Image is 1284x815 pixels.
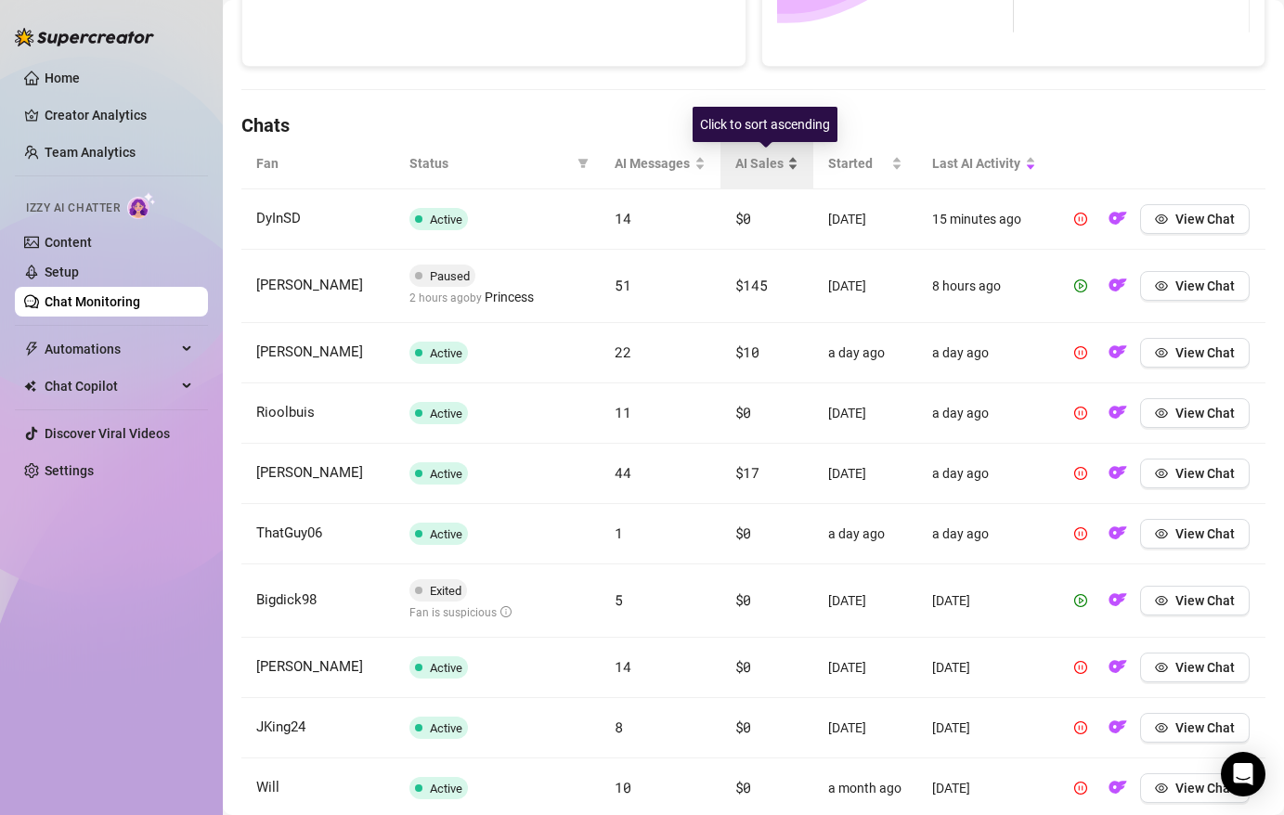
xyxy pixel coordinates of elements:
span: $0 [735,209,751,227]
img: AI Chatter [127,192,156,219]
a: Setup [45,265,79,279]
a: Discover Viral Videos [45,426,170,441]
span: pause-circle [1074,407,1087,420]
span: Active [430,527,462,541]
span: info-circle [500,606,512,617]
a: OF [1103,724,1133,739]
span: Active [430,346,462,360]
span: $0 [735,718,751,736]
a: OF [1103,597,1133,612]
span: Last AI Activity [932,153,1021,174]
td: [DATE] [813,250,917,323]
span: Active [430,467,462,481]
span: Rioolbuis [256,404,315,420]
span: Paused [430,269,470,283]
th: Last AI Activity [917,138,1051,189]
span: View Chat [1175,466,1235,481]
span: 14 [615,657,630,676]
span: Bigdick98 [256,591,317,608]
button: OF [1103,459,1133,488]
span: eye [1155,594,1168,607]
button: View Chat [1140,586,1250,615]
a: Settings [45,463,94,478]
span: eye [1155,213,1168,226]
a: OF [1103,409,1133,424]
td: [DATE] [917,564,1051,638]
img: logo-BBDzfeDw.svg [15,28,154,46]
span: ThatGuy06 [256,524,322,541]
span: JKing24 [256,718,305,735]
span: 8 [615,718,623,736]
button: View Chat [1140,713,1250,743]
span: Active [430,782,462,796]
td: a day ago [917,323,1051,383]
span: AI Messages [615,153,691,174]
button: OF [1103,713,1133,743]
span: eye [1155,279,1168,292]
img: OF [1109,343,1127,361]
button: View Chat [1140,653,1250,682]
span: 1 [615,524,623,542]
span: $17 [735,463,759,482]
button: View Chat [1140,338,1250,368]
span: View Chat [1175,212,1235,226]
button: OF [1103,271,1133,301]
th: AI Sales [720,138,814,189]
img: OF [1109,209,1127,227]
img: OF [1109,403,1127,421]
span: $0 [735,590,751,609]
span: Fan is suspicious [409,606,512,619]
span: Izzy AI Chatter [26,200,120,217]
img: OF [1109,276,1127,294]
span: pause-circle [1074,721,1087,734]
a: OF [1103,215,1133,230]
span: filter [577,158,589,169]
img: Chat Copilot [24,380,36,393]
span: $0 [735,524,751,542]
span: Started [828,153,888,174]
td: a day ago [917,444,1051,504]
th: AI Messages [600,138,720,189]
button: View Chat [1140,271,1250,301]
button: OF [1103,586,1133,615]
span: Princess [485,287,534,307]
h4: Chats [241,112,1265,138]
a: Home [45,71,80,85]
a: Team Analytics [45,145,136,160]
span: eye [1155,661,1168,674]
td: [DATE] [813,444,917,504]
span: $0 [735,778,751,796]
td: [DATE] [813,698,917,758]
span: [PERSON_NAME] [256,658,363,675]
span: $0 [735,403,751,421]
span: View Chat [1175,660,1235,675]
th: Fan [241,138,395,189]
span: 51 [615,276,630,294]
span: eye [1155,467,1168,480]
button: View Chat [1140,204,1250,234]
img: OF [1109,718,1127,736]
td: [DATE] [813,189,917,250]
span: [PERSON_NAME] [256,464,363,481]
button: OF [1103,204,1133,234]
a: OF [1103,282,1133,297]
img: OF [1109,657,1127,676]
a: OF [1103,470,1133,485]
span: 2 hours ago by [409,291,534,304]
span: Exited [430,584,461,598]
img: OF [1109,524,1127,542]
span: eye [1155,346,1168,359]
span: View Chat [1175,345,1235,360]
span: Active [430,407,462,420]
a: OF [1103,530,1133,545]
img: OF [1109,590,1127,609]
button: View Chat [1140,773,1250,803]
button: OF [1103,398,1133,428]
span: Status [409,153,570,174]
span: eye [1155,782,1168,795]
a: OF [1103,664,1133,679]
span: Chat Copilot [45,371,176,401]
span: 5 [615,590,623,609]
span: [PERSON_NAME] [256,277,363,293]
span: Active [430,721,462,735]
